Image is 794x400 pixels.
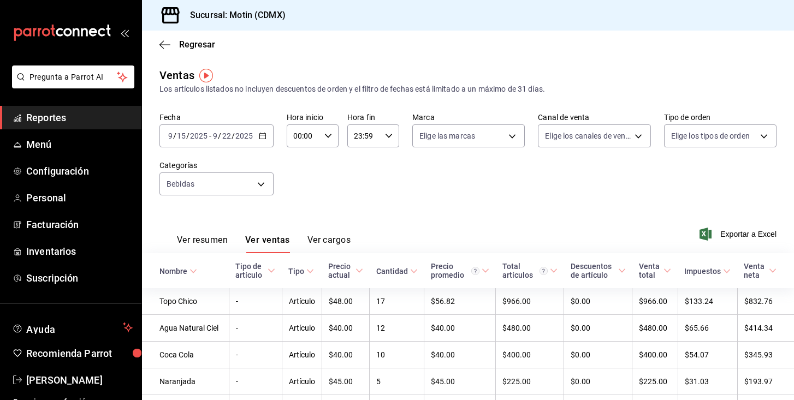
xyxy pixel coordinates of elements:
[678,288,737,315] td: $133.24
[322,368,370,395] td: $45.00
[571,262,626,279] span: Descuentos de artículo
[159,39,215,50] button: Regresar
[229,315,282,342] td: -
[199,69,213,82] img: Tooltip marker
[159,267,187,276] div: Nombre
[176,132,186,140] input: --
[167,178,194,189] span: Bebidas
[181,9,286,22] h3: Sucursal: Motin (CDMX)
[173,132,176,140] span: /
[229,342,282,368] td: -
[245,235,290,253] button: Ver ventas
[26,373,133,387] span: [PERSON_NAME]
[8,79,134,91] a: Pregunta a Parrot AI
[229,368,282,395] td: -
[370,315,424,342] td: 12
[120,28,129,37] button: open_drawer_menu
[235,132,253,140] input: ----
[632,315,678,342] td: $480.00
[496,368,564,395] td: $225.00
[26,217,133,232] span: Facturación
[328,262,353,279] div: Precio actual
[179,39,215,50] span: Regresar
[26,271,133,285] span: Suscripción
[322,315,370,342] td: $40.00
[737,288,794,315] td: $832.76
[471,267,479,275] svg: Precio promedio = Total artículos / cantidad
[159,114,274,121] label: Fecha
[564,342,632,368] td: $0.00
[431,262,489,279] span: Precio promedio
[684,267,731,276] span: Impuestos
[229,288,282,315] td: -
[571,262,616,279] div: Descuentos de artículo
[564,288,632,315] td: $0.00
[322,342,370,368] td: $40.00
[632,288,678,315] td: $966.00
[424,368,496,395] td: $45.00
[664,114,777,121] label: Tipo de orden
[282,368,322,395] td: Artículo
[26,137,133,152] span: Menú
[26,321,118,334] span: Ayuda
[186,132,189,140] span: /
[29,71,117,83] span: Pregunta a Parrot AI
[502,262,558,279] span: Total artículos
[424,342,496,368] td: $40.00
[496,342,564,368] td: $400.00
[189,132,208,140] input: ----
[232,132,235,140] span: /
[564,368,632,395] td: $0.00
[12,65,134,88] button: Pregunta a Parrot AI
[540,267,548,275] svg: El total artículos considera cambios de precios en los artículos así como costos adicionales por ...
[26,110,133,125] span: Reportes
[142,342,229,368] td: Coca Cola
[424,315,496,342] td: $40.00
[376,267,418,276] span: Cantidad
[370,368,424,395] td: 5
[545,130,630,141] span: Elige los canales de venta
[632,368,678,395] td: $225.00
[502,262,548,279] div: Total artículos
[632,342,678,368] td: $400.00
[639,262,672,279] span: Venta total
[159,67,194,83] div: Ventas
[142,288,229,315] td: Topo Chico
[737,342,794,368] td: $345.93
[26,346,133,361] span: Recomienda Parrot
[538,114,650,121] label: Canal de venta
[142,315,229,342] td: Agua Natural Ciel
[307,235,351,253] button: Ver cargos
[496,288,564,315] td: $966.00
[222,132,232,140] input: --
[288,267,314,276] span: Tipo
[282,315,322,342] td: Artículo
[177,235,351,253] div: navigation tabs
[142,368,229,395] td: Naranjada
[282,288,322,315] td: Artículo
[159,162,274,169] label: Categorías
[678,368,737,395] td: $31.03
[639,262,662,279] div: Venta total
[168,132,173,140] input: --
[737,315,794,342] td: $414.34
[684,267,721,276] div: Impuestos
[564,315,632,342] td: $0.00
[218,132,221,140] span: /
[347,114,399,121] label: Hora fin
[322,288,370,315] td: $48.00
[370,342,424,368] td: 10
[678,315,737,342] td: $65.66
[431,262,479,279] div: Precio promedio
[702,228,777,241] button: Exportar a Excel
[287,114,339,121] label: Hora inicio
[496,315,564,342] td: $480.00
[159,83,777,95] div: Los artículos listados no incluyen descuentos de orden y el filtro de fechas está limitado a un m...
[282,342,322,368] td: Artículo
[412,114,525,121] label: Marca
[235,262,275,279] span: Tipo de artículo
[744,262,777,279] span: Venta neta
[159,267,197,276] span: Nombre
